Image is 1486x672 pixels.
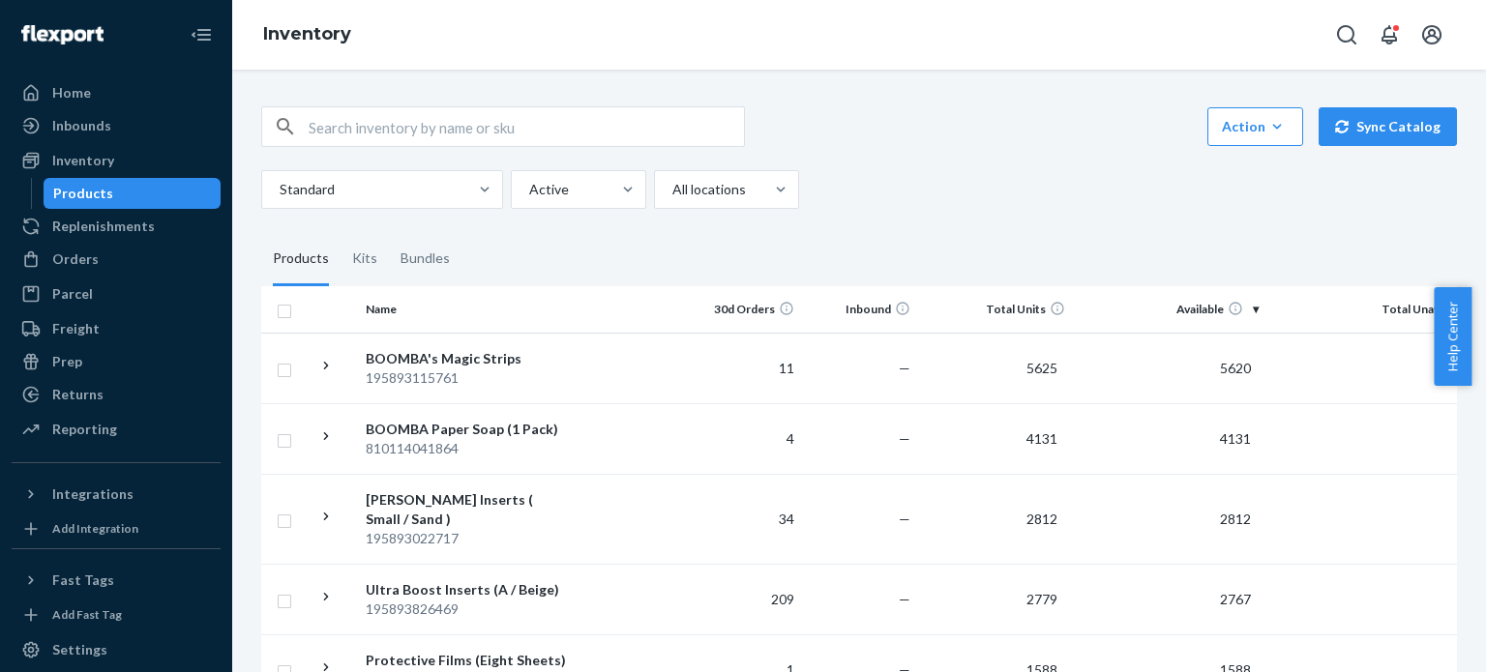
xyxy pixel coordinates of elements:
input: Search inventory by name or sku [309,107,744,146]
div: [PERSON_NAME] Inserts ( Small / Sand ) [366,490,568,529]
button: Help Center [1434,287,1471,386]
span: 2767 [1212,591,1259,607]
button: Open account menu [1412,15,1451,54]
a: Add Fast Tag [12,603,221,627]
div: Protective Films (Eight Sheets) [366,651,568,670]
span: 5625 [1019,360,1065,376]
th: Inbound [802,286,918,333]
th: Available [1073,286,1266,333]
div: Home [52,83,91,102]
div: Reporting [52,420,117,439]
div: Action [1222,117,1289,136]
a: Inventory [263,23,351,44]
div: Orders [52,249,99,269]
button: Close Navigation [182,15,221,54]
a: Orders [12,244,221,275]
span: 4131 [1019,430,1065,447]
div: Kits [352,232,377,286]
div: Freight [52,319,100,338]
span: — [899,511,910,527]
td: 34 [686,474,802,564]
div: Products [53,184,113,203]
input: Active [527,180,529,199]
div: Integrations [52,484,134,504]
span: — [899,591,910,607]
span: 2812 [1019,511,1065,527]
div: Add Fast Tag [52,606,122,623]
a: Settings [12,634,221,665]
a: Parcel [12,278,221,309]
span: 4131 [1212,430,1259,447]
img: Flexport logo [21,25,104,44]
input: All locations [670,180,672,199]
div: Prep [52,352,82,371]
span: — [899,360,910,376]
div: Ultra Boost Inserts (A / Beige) [366,580,568,599]
div: Fast Tags [52,570,114,590]
a: Inbounds [12,110,221,141]
div: Replenishments [52,217,155,236]
div: Add Integration [52,520,138,537]
button: Fast Tags [12,565,221,596]
a: Home [12,77,221,108]
a: Inventory [12,145,221,176]
a: Freight [12,313,221,344]
div: Bundles [401,232,450,286]
div: Settings [52,640,107,659]
ol: breadcrumbs [248,7,367,63]
a: Products [44,178,222,209]
div: Inventory [52,151,114,170]
a: Reporting [12,414,221,445]
div: Products [273,232,329,286]
th: Total Units [918,286,1073,333]
div: 195893115761 [366,368,568,388]
button: Integrations [12,479,221,510]
button: Open notifications [1370,15,1409,54]
span: 5620 [1212,360,1259,376]
a: Prep [12,346,221,377]
div: BOOMBA's Magic Strips [366,349,568,368]
a: Replenishments [12,211,221,242]
td: 4 [686,403,802,474]
span: 2779 [1019,591,1065,607]
td: 209 [686,564,802,634]
input: Standard [278,180,280,199]
div: 810114041864 [366,439,568,458]
button: Sync Catalog [1319,107,1457,146]
a: Returns [12,379,221,410]
th: Name [358,286,576,333]
button: Action [1207,107,1303,146]
a: Add Integration [12,517,221,541]
div: 195893022717 [366,529,568,548]
div: Inbounds [52,116,111,135]
th: 30d Orders [686,286,802,333]
span: 2812 [1212,511,1259,527]
div: Parcel [52,284,93,304]
div: BOOMBA Paper Soap (1 Pack) [366,420,568,439]
div: Returns [52,385,104,404]
div: 195893826469 [366,599,568,619]
span: — [899,430,910,447]
td: 11 [686,333,802,403]
button: Open Search Box [1327,15,1366,54]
